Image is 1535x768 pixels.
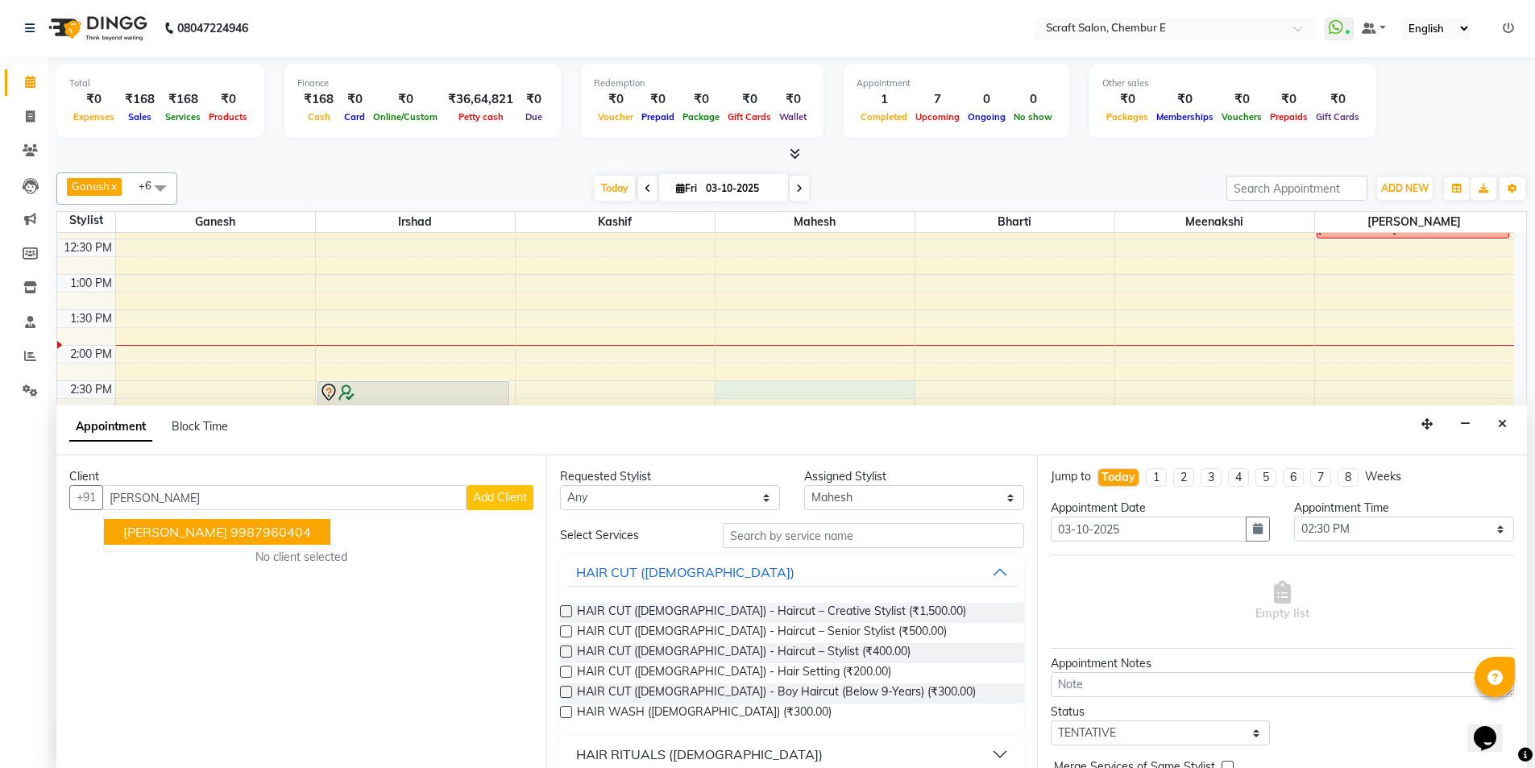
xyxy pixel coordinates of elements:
span: +6 [139,179,164,192]
div: ₹0 [637,90,678,109]
span: HAIR CUT ([DEMOGRAPHIC_DATA]) - Haircut – Stylist (₹400.00) [577,643,911,663]
div: ₹0 [520,90,548,109]
b: 08047224946 [177,6,248,51]
input: Search by Name/Mobile/Email/Code [102,485,467,510]
div: No client selected [108,549,495,566]
div: 2:30 PM [67,381,115,398]
span: Add Client [473,490,527,504]
span: Meenakshi [1115,212,1314,232]
li: 4 [1228,468,1249,487]
div: ₹168 [297,90,340,109]
span: Gift Cards [724,111,775,122]
div: ₹0 [1102,90,1152,109]
span: Irshad [316,212,515,232]
div: Other sales [1102,77,1363,90]
span: HAIR CUT ([DEMOGRAPHIC_DATA]) - Boy Haircut (Below 9-Years) (₹300.00) [577,683,976,704]
span: Sales [124,111,156,122]
span: HAIR CUT ([DEMOGRAPHIC_DATA]) - Haircut – Creative Stylist (₹1,500.00) [577,603,966,623]
span: Today [595,176,635,201]
div: HAIR CUT ([DEMOGRAPHIC_DATA]) [576,563,794,582]
div: ₹0 [340,90,369,109]
div: ₹0 [1266,90,1312,109]
div: Redemption [594,77,811,90]
span: HAIR WASH ([DEMOGRAPHIC_DATA]) (₹300.00) [577,704,832,724]
span: Empty list [1255,581,1309,622]
span: [PERSON_NAME] [123,524,227,540]
span: Upcoming [911,111,964,122]
iframe: chat widget [1467,704,1519,752]
div: ₹0 [205,90,251,109]
div: Status [1051,704,1271,720]
div: ₹0 [775,90,811,109]
span: Card [340,111,369,122]
div: ₹0 [69,90,118,109]
span: Mahesh [716,212,915,232]
div: ₹0 [369,90,442,109]
div: ₹36,64,821 [442,90,520,109]
div: ₹0 [1152,90,1218,109]
button: ADD NEW [1377,177,1433,200]
div: 0 [1010,90,1056,109]
span: Appointment [69,413,152,442]
span: ADD NEW [1381,182,1429,194]
button: Add Client [467,485,533,510]
div: Select Services [548,527,711,544]
div: Total [69,77,251,90]
input: yyyy-mm-dd [1051,517,1247,542]
div: Requested Stylist [560,468,780,485]
span: Ongoing [964,111,1010,122]
span: Online/Custom [369,111,442,122]
span: Gift Cards [1312,111,1363,122]
span: HAIR CUT ([DEMOGRAPHIC_DATA]) - Haircut – Senior Stylist (₹500.00) [577,623,947,643]
span: [PERSON_NAME] [1315,212,1515,232]
li: 1 [1146,468,1167,487]
div: Today [1101,469,1135,486]
ngb-highlight: 9987960404 [230,524,311,540]
div: Appointment Time [1294,500,1514,517]
div: Weeks [1365,468,1401,485]
a: x [110,180,117,193]
span: Block Time [172,419,228,434]
li: 5 [1255,468,1276,487]
input: Search Appointment [1226,176,1367,201]
div: 12:30 PM [60,239,115,256]
span: Bharti [915,212,1114,232]
button: +91 [69,485,103,510]
div: 0 [964,90,1010,109]
span: HAIR CUT ([DEMOGRAPHIC_DATA]) - Hair Setting (₹200.00) [577,663,891,683]
li: 2 [1173,468,1194,487]
span: Expenses [69,111,118,122]
span: Due [521,111,546,122]
div: 1 [857,90,911,109]
span: Packages [1102,111,1152,122]
span: Ganesh [72,180,110,193]
div: ₹0 [678,90,724,109]
span: Prepaids [1266,111,1312,122]
div: ₹168 [118,90,161,109]
div: Appointment Notes [1051,655,1514,672]
div: ₹0 [724,90,775,109]
span: Vouchers [1218,111,1266,122]
div: HAIR RITUALS ([DEMOGRAPHIC_DATA]) [576,745,823,764]
div: Stylist [57,212,115,229]
div: ₹0 [594,90,637,109]
span: Kashif [516,212,715,232]
span: Wallet [775,111,811,122]
div: Appointment [857,77,1056,90]
div: ₹0 [1312,90,1363,109]
img: logo [41,6,151,51]
span: Prepaid [637,111,678,122]
span: Petty cash [454,111,508,122]
span: Ganesh [116,212,315,232]
span: Products [205,111,251,122]
div: ₹168 [161,90,205,109]
button: Close [1491,412,1514,437]
div: ₹0 [1218,90,1266,109]
li: 6 [1283,468,1304,487]
span: Package [678,111,724,122]
li: 8 [1338,468,1359,487]
span: Services [161,111,205,122]
span: Completed [857,111,911,122]
div: Finance [297,77,548,90]
span: Voucher [594,111,637,122]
